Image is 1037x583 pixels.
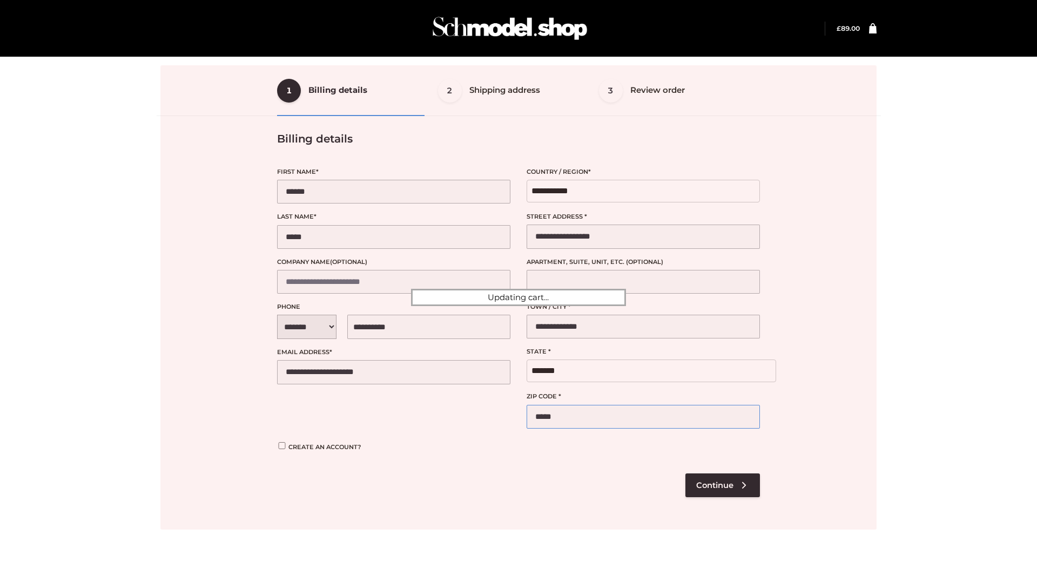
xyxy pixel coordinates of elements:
a: £89.00 [837,24,860,32]
img: Schmodel Admin 964 [429,7,591,50]
bdi: 89.00 [837,24,860,32]
div: Updating cart... [411,289,626,306]
span: £ [837,24,841,32]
